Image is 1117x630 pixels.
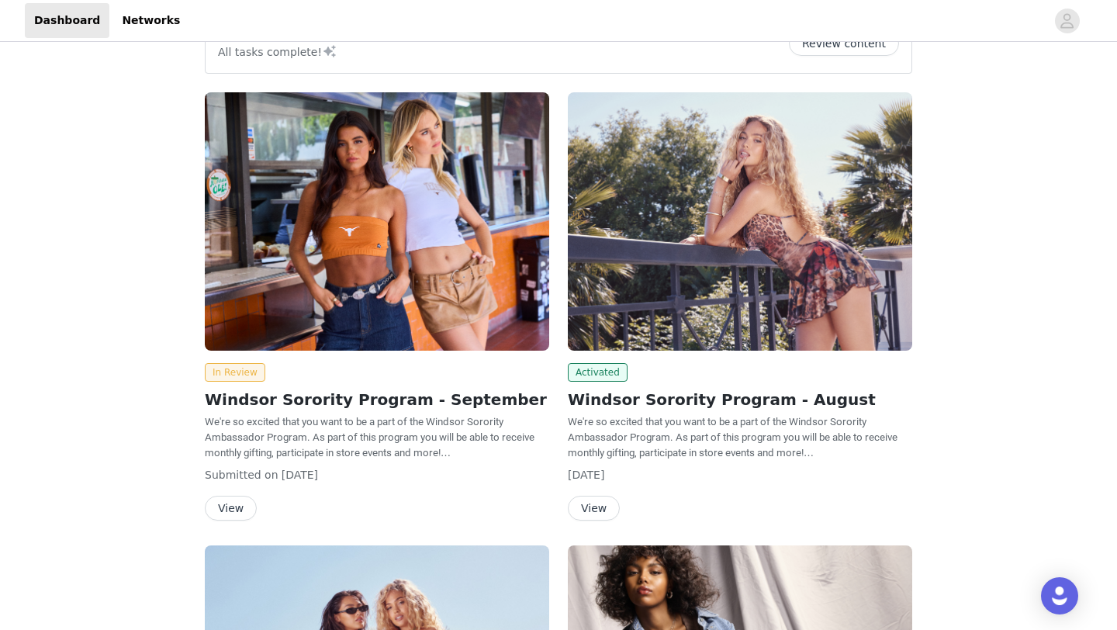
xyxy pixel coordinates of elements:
img: Windsor [568,92,912,351]
span: We're so excited that you want to be a part of the Windsor Sorority Ambassador Program. As part o... [205,416,534,459]
span: Activated [568,363,628,382]
a: View [205,503,257,514]
span: We're so excited that you want to be a part of the Windsor Sorority Ambassador Program. As part o... [568,416,897,459]
a: View [568,503,620,514]
span: Submitted on [205,469,278,481]
span: [DATE] [282,469,318,481]
div: Open Intercom Messenger [1041,577,1078,614]
h2: Windsor Sorority Program - August [568,388,912,411]
button: Review content [789,31,899,56]
a: Dashboard [25,3,109,38]
a: Networks [112,3,189,38]
h2: Windsor Sorority Program - September [205,388,549,411]
span: [DATE] [568,469,604,481]
p: All tasks complete! [218,42,337,61]
div: avatar [1060,9,1074,33]
span: In Review [205,363,265,382]
button: View [568,496,620,521]
img: Windsor [205,92,549,351]
button: View [205,496,257,521]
